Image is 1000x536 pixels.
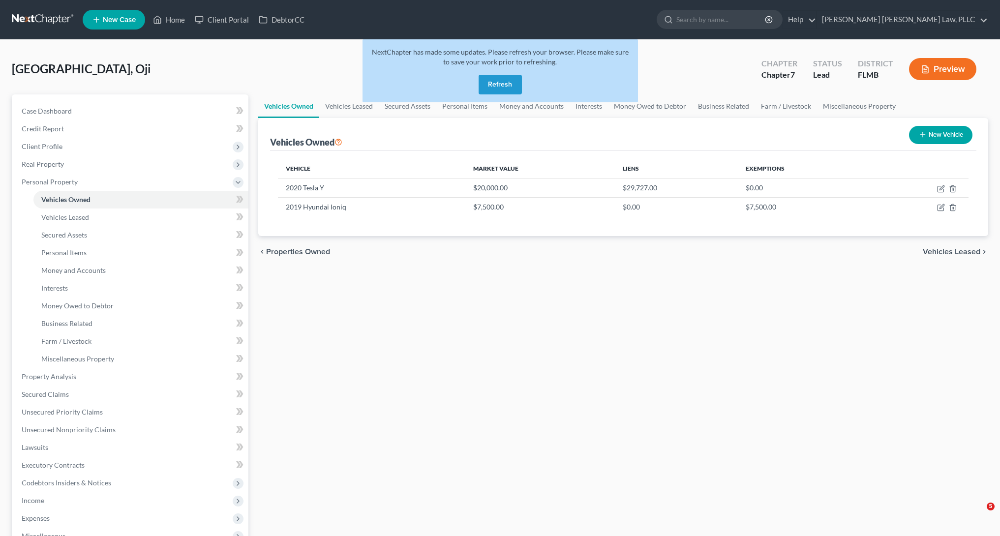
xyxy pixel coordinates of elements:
[33,244,248,262] a: Personal Items
[258,248,330,256] button: chevron_left Properties Owned
[817,11,988,29] a: [PERSON_NAME] [PERSON_NAME] Law, PLLC
[22,496,44,505] span: Income
[33,332,248,350] a: Farm / Livestock
[755,94,817,118] a: Farm / Livestock
[278,179,465,197] td: 2020 Tesla Y
[22,142,62,150] span: Client Profile
[22,107,72,115] span: Case Dashboard
[761,58,797,69] div: Chapter
[465,179,615,197] td: $20,000.00
[33,226,248,244] a: Secured Assets
[14,368,248,386] a: Property Analysis
[41,337,91,345] span: Farm / Livestock
[14,439,248,456] a: Lawsuits
[22,478,111,487] span: Codebtors Insiders & Notices
[858,69,893,81] div: FLMB
[372,48,629,66] span: NextChapter has made some updates. Please refresh your browser. Please make sure to save your wor...
[103,16,136,24] span: New Case
[817,94,902,118] a: Miscellaneous Property
[909,58,976,80] button: Preview
[33,315,248,332] a: Business Related
[258,94,319,118] a: Vehicles Owned
[319,94,379,118] a: Vehicles Leased
[33,262,248,279] a: Money and Accounts
[266,248,330,256] span: Properties Owned
[14,456,248,474] a: Executory Contracts
[967,503,990,526] iframe: Intercom live chat
[465,159,615,179] th: Market Value
[41,355,114,363] span: Miscellaneous Property
[909,126,972,144] button: New Vehicle
[258,248,266,256] i: chevron_left
[783,11,816,29] a: Help
[22,461,85,469] span: Executory Contracts
[270,136,342,148] div: Vehicles Owned
[22,443,48,451] span: Lawsuits
[980,248,988,256] i: chevron_right
[190,11,254,29] a: Client Portal
[41,319,92,328] span: Business Related
[858,58,893,69] div: District
[761,69,797,81] div: Chapter
[33,350,248,368] a: Miscellaneous Property
[278,159,465,179] th: Vehicle
[738,159,872,179] th: Exemptions
[22,372,76,381] span: Property Analysis
[608,94,692,118] a: Money Owed to Debtor
[738,198,872,216] td: $7,500.00
[14,120,248,138] a: Credit Report
[692,94,755,118] a: Business Related
[22,425,116,434] span: Unsecured Nonpriority Claims
[987,503,995,510] span: 5
[22,390,69,398] span: Secured Claims
[41,231,87,239] span: Secured Assets
[14,403,248,421] a: Unsecured Priority Claims
[738,179,872,197] td: $0.00
[41,284,68,292] span: Interests
[615,179,738,197] td: $29,727.00
[14,421,248,439] a: Unsecured Nonpriority Claims
[33,208,248,226] a: Vehicles Leased
[22,514,50,522] span: Expenses
[790,70,795,79] span: 7
[615,198,738,216] td: $0.00
[465,198,615,216] td: $7,500.00
[22,124,64,133] span: Credit Report
[41,213,89,221] span: Vehicles Leased
[278,198,465,216] td: 2019 Hyundai Ioniq
[615,159,738,179] th: Liens
[22,178,78,186] span: Personal Property
[41,248,87,257] span: Personal Items
[33,191,248,208] a: Vehicles Owned
[254,11,309,29] a: DebtorCC
[676,10,766,29] input: Search by name...
[923,248,980,256] span: Vehicles Leased
[148,11,190,29] a: Home
[33,279,248,297] a: Interests
[41,301,114,310] span: Money Owed to Debtor
[22,160,64,168] span: Real Property
[813,69,842,81] div: Lead
[813,58,842,69] div: Status
[12,61,151,76] span: [GEOGRAPHIC_DATA], Oji
[41,195,91,204] span: Vehicles Owned
[41,266,106,274] span: Money and Accounts
[14,386,248,403] a: Secured Claims
[479,75,522,94] button: Refresh
[33,297,248,315] a: Money Owed to Debtor
[923,248,988,256] button: Vehicles Leased chevron_right
[14,102,248,120] a: Case Dashboard
[22,408,103,416] span: Unsecured Priority Claims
